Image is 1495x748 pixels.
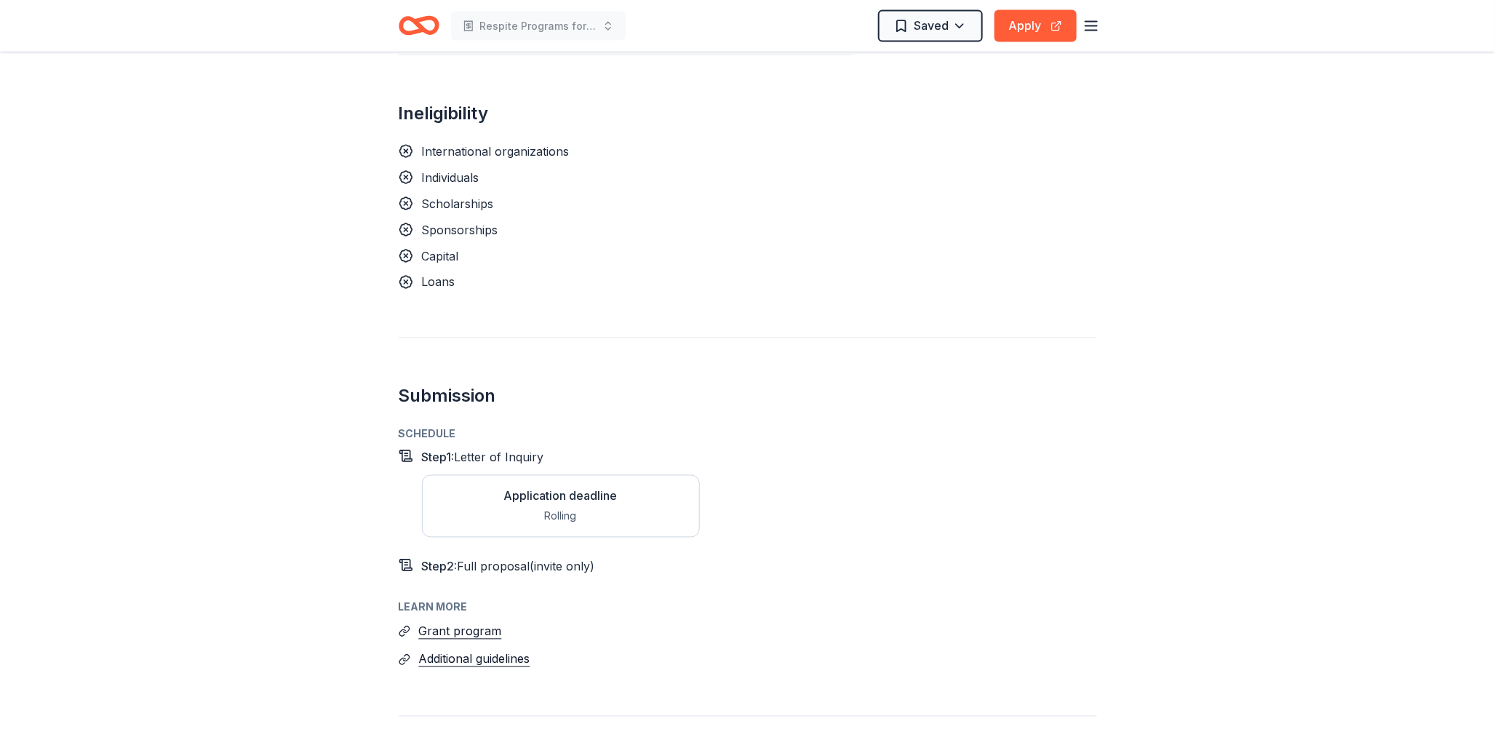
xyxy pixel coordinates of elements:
span: Scholarships [422,196,494,211]
div: Learn more [399,599,1097,616]
span: Respite Programs for Families with children who have a medical and/or neurodiverse need. [480,17,597,35]
span: Loans [422,275,455,290]
h2: Submission [399,385,1097,408]
span: Step 2 : [422,560,458,574]
button: Saved [878,10,983,42]
div: Rolling [504,508,618,525]
button: Additional guidelines [419,650,530,669]
span: Individuals [422,170,479,185]
span: Saved [914,16,949,35]
h2: Ineligibility [399,102,853,125]
span: Letter of Inquiry [455,450,544,465]
button: Respite Programs for Families with children who have a medical and/or neurodiverse need. [451,12,626,41]
span: Capital [422,249,459,263]
button: Apply [994,10,1077,42]
span: Step 1 : [422,450,455,465]
span: Sponsorships [422,223,498,237]
span: International organizations [422,144,570,159]
div: Schedule [399,426,1097,443]
a: Home [399,9,439,43]
span: Full proposal (invite only) [458,560,595,574]
div: Application deadline [504,488,618,505]
button: Grant program [419,622,502,641]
